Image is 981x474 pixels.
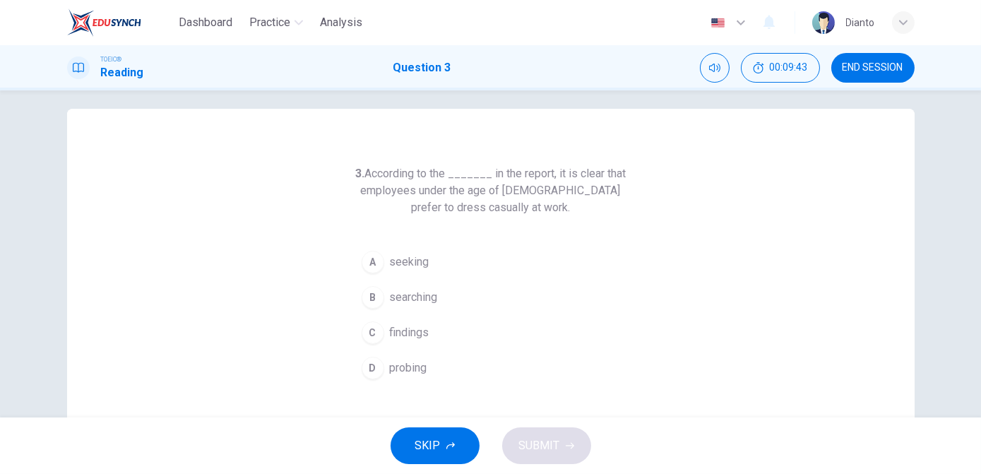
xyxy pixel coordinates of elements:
[249,14,290,31] span: Practice
[831,53,915,83] button: END SESSION
[179,14,232,31] span: Dashboard
[101,64,144,81] h1: Reading
[314,10,368,35] button: Analysis
[362,286,384,309] div: B
[846,14,875,31] div: Dianto
[709,18,727,28] img: en
[362,321,384,344] div: C
[390,254,429,271] span: seeking
[362,357,384,379] div: D
[393,59,451,76] h1: Question 3
[101,54,122,64] span: TOEIC®
[355,165,626,216] h6: According to the _______ in the report, it is clear that employees under the age of [DEMOGRAPHIC_...
[741,53,820,83] button: 00:09:43
[67,8,141,37] img: EduSynch logo
[244,10,309,35] button: Practice
[355,315,626,350] button: Cfindings
[415,436,441,456] span: SKIP
[700,53,730,83] div: Mute
[355,350,626,386] button: Dprobing
[355,280,626,315] button: Bsearching
[67,8,174,37] a: EduSynch logo
[391,427,480,464] button: SKIP
[320,14,362,31] span: Analysis
[173,10,238,35] button: Dashboard
[390,324,429,341] span: findings
[390,289,438,306] span: searching
[355,167,364,180] strong: 3.
[390,360,427,377] span: probing
[355,244,626,280] button: Aseeking
[741,53,820,83] div: Hide
[812,11,835,34] img: Profile picture
[770,62,808,73] span: 00:09:43
[843,62,903,73] span: END SESSION
[362,251,384,273] div: A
